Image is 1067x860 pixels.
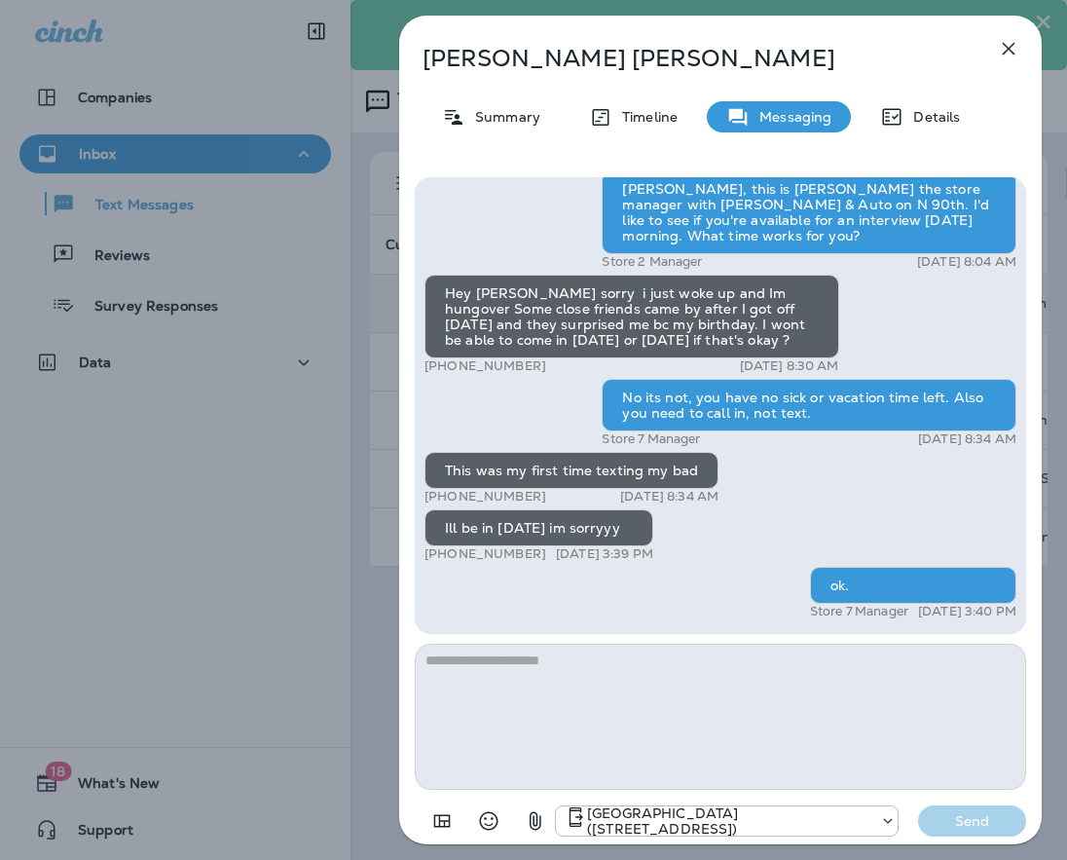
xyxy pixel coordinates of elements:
button: Add in a premade template [423,802,461,841]
p: [DATE] 8:04 AM [917,254,1016,270]
p: [PERSON_NAME] [PERSON_NAME] [423,45,954,72]
p: [PHONE_NUMBER] [424,358,546,374]
p: Timeline [612,109,678,125]
p: Store 7 Manager [602,431,700,447]
div: This was my first time texting my bad [424,452,718,489]
div: Ill be in [DATE] im sorryyy [424,509,653,546]
p: [DATE] 3:40 PM [918,604,1016,619]
p: Summary [465,109,540,125]
p: [PHONE_NUMBER] [424,489,546,505]
p: [GEOGRAPHIC_DATA] ([STREET_ADDRESS]) [587,805,870,837]
p: Messaging [750,109,831,125]
div: [PERSON_NAME], this is [PERSON_NAME] the store manager with [PERSON_NAME] & Auto on N 90th. I'd l... [602,170,1016,254]
p: [DATE] 8:30 AM [740,358,839,374]
p: Store 7 Manager [810,604,908,619]
button: Select an emoji [469,802,508,841]
div: +1 (402) 496-2450 [556,805,898,837]
div: Hey [PERSON_NAME] sorry i just woke up and Im hungover Some close friends came by after I got off... [424,275,839,358]
div: No its not, you have no sick or vacation time left. Also you need to call in, not text. [602,379,1016,431]
p: Details [903,109,960,125]
p: Store 2 Manager [602,254,702,270]
p: [DATE] 8:34 AM [620,489,718,505]
p: [PHONE_NUMBER] [424,546,546,562]
p: [DATE] 3:39 PM [556,546,653,562]
div: ok. [810,567,1016,604]
p: [DATE] 8:34 AM [918,431,1016,447]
